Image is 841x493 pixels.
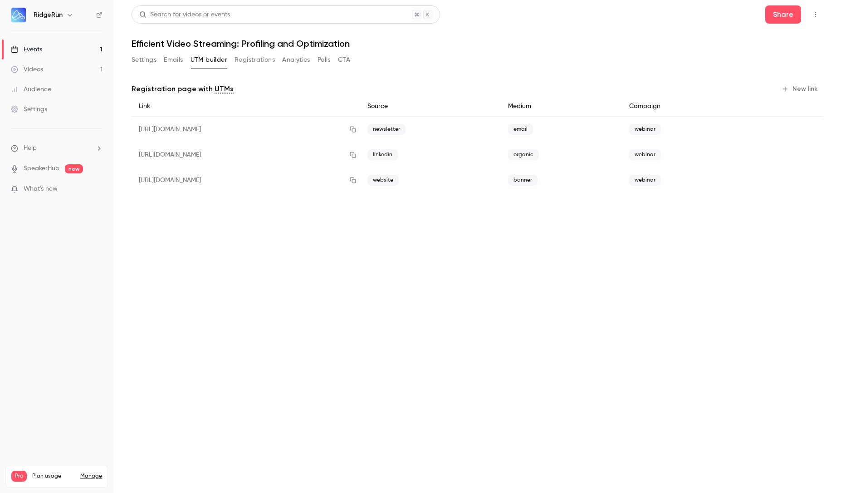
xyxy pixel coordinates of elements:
[132,84,234,94] p: Registration page with
[282,53,310,67] button: Analytics
[508,149,539,160] span: organic
[508,175,538,186] span: banner
[11,45,42,54] div: Events
[11,65,43,74] div: Videos
[629,175,661,186] span: webinar
[338,53,350,67] button: CTA
[11,105,47,114] div: Settings
[367,175,399,186] span: website
[65,164,83,173] span: new
[367,124,406,135] span: newsletter
[132,168,360,193] div: [URL][DOMAIN_NAME]
[132,117,360,143] div: [URL][DOMAIN_NAME]
[778,82,823,96] button: New link
[622,96,745,117] div: Campaign
[32,473,75,480] span: Plan usage
[24,143,37,153] span: Help
[215,84,234,94] a: UTMs
[34,10,63,20] h6: RidgeRun
[191,53,227,67] button: UTM builder
[132,53,156,67] button: Settings
[11,85,51,94] div: Audience
[318,53,331,67] button: Polls
[765,5,801,24] button: Share
[24,184,58,194] span: What's new
[235,53,275,67] button: Registrations
[508,124,533,135] span: email
[367,149,398,160] span: linkedin
[360,96,501,117] div: Source
[132,96,360,117] div: Link
[501,96,622,117] div: Medium
[80,473,102,480] a: Manage
[629,124,661,135] span: webinar
[132,38,823,49] h1: Efficient Video Streaming: Profiling and Optimization
[629,149,661,160] span: webinar
[132,142,360,168] div: [URL][DOMAIN_NAME]
[139,10,230,20] div: Search for videos or events
[164,53,183,67] button: Emails
[11,143,103,153] li: help-dropdown-opener
[11,8,26,22] img: RidgeRun
[24,164,59,173] a: SpeakerHub
[11,471,27,482] span: Pro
